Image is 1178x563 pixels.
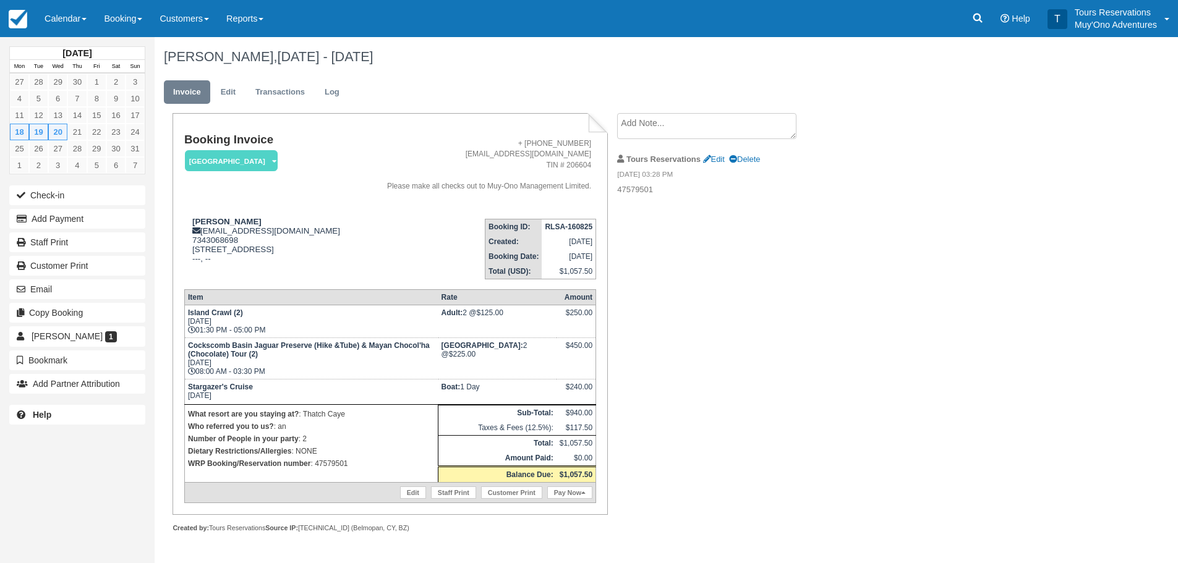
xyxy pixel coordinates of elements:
a: Edit [211,80,245,104]
a: 5 [87,157,106,174]
a: 28 [67,140,87,157]
div: $450.00 [560,341,592,360]
p: Muy'Ono Adventures [1075,19,1157,31]
strong: Who referred you to us? [188,422,274,431]
a: 22 [87,124,106,140]
a: Edit [703,155,725,164]
a: 2 [106,74,126,90]
th: Thu [67,60,87,74]
th: Booking ID: [485,219,542,234]
a: 29 [87,140,106,157]
p: 47579501 [617,184,826,196]
button: Check-in [9,185,145,205]
th: Fri [87,60,106,74]
strong: Stargazer's Cruise [188,383,253,391]
span: $125.00 [476,308,503,317]
a: 2 [29,157,48,174]
strong: Boat [442,383,461,391]
strong: What resort are you staying at? [188,410,299,418]
td: $1,057.50 [542,264,595,279]
span: 1 [105,331,117,342]
a: 15 [87,107,106,124]
a: 6 [106,157,126,174]
strong: Thatch Caye Resort [442,341,523,350]
td: $940.00 [557,405,596,420]
span: $225.00 [449,350,476,358]
strong: RLSA-160825 [545,222,592,231]
td: [DATE] [542,234,595,249]
a: 24 [126,124,145,140]
div: [EMAIL_ADDRESS][DOMAIN_NAME] 7343068698 [STREET_ADDRESS] ---, -- [184,217,358,279]
span: [DATE] - [DATE] [277,49,373,64]
a: Customer Print [481,486,542,499]
a: Transactions [246,80,314,104]
button: Add Partner Attribution [9,374,145,394]
a: 27 [48,140,67,157]
th: Wed [48,60,67,74]
th: Total: [438,435,557,451]
a: 5 [29,90,48,107]
a: [GEOGRAPHIC_DATA] [184,150,273,172]
img: checkfront-main-nav-mini-logo.png [9,10,27,28]
h1: Booking Invoice [184,133,358,146]
h1: [PERSON_NAME], [164,49,1029,64]
a: 4 [67,157,87,174]
td: 2 @ [438,337,557,379]
a: 30 [67,74,87,90]
a: 14 [67,107,87,124]
a: 19 [29,124,48,140]
em: [GEOGRAPHIC_DATA] [185,150,278,172]
a: 27 [10,74,29,90]
i: Help [1001,14,1009,23]
p: : Thatch Caye [188,408,435,420]
p: : 2 [188,433,435,445]
td: 2 @ [438,305,557,337]
button: Copy Booking [9,303,145,323]
a: 11 [10,107,29,124]
em: [DATE] 03:28 PM [617,169,826,183]
a: 21 [67,124,87,140]
a: Customer Print [9,256,145,276]
a: 3 [48,157,67,174]
strong: [DATE] [62,48,92,58]
p: Tours Reservations [1075,6,1157,19]
th: Item [184,289,438,305]
th: Rate [438,289,557,305]
td: Taxes & Fees (12.5%): [438,420,557,436]
address: + [PHONE_NUMBER] [EMAIL_ADDRESS][DOMAIN_NAME] TIN # 206604 Please make all checks out to Muy-Ono ... [363,138,592,192]
a: 3 [126,74,145,90]
a: Log [315,80,349,104]
a: 7 [67,90,87,107]
th: Amount Paid: [438,451,557,467]
button: Add Payment [9,209,145,229]
th: Sat [106,60,126,74]
button: Bookmark [9,350,145,370]
a: Delete [729,155,760,164]
a: 1 [10,157,29,174]
a: 13 [48,107,67,124]
th: Sub-Total: [438,405,557,420]
th: Total (USD): [485,264,542,279]
div: T [1048,9,1067,29]
td: [DATE] 01:30 PM - 05:00 PM [184,305,438,337]
strong: Tours Reservations [626,155,701,164]
a: [PERSON_NAME] 1 [9,326,145,346]
strong: [PERSON_NAME] [192,217,262,226]
a: 26 [29,140,48,157]
a: 7 [126,157,145,174]
th: Sun [126,60,145,74]
th: Booking Date: [485,249,542,264]
th: Balance Due: [438,466,557,482]
strong: WRP Booking/Reservation number [188,459,310,468]
strong: Dietary Restrictions/Allergies [188,447,291,455]
a: 23 [106,124,126,140]
strong: Adult [442,308,463,317]
td: [DATE] [184,379,438,404]
strong: Cockscomb Basin Jaguar Preserve (Hike &Tube) & Mayan Chocol'ha (Chocolate) Tour (2) [188,341,430,358]
a: 6 [48,90,67,107]
a: 31 [126,140,145,157]
a: 18 [10,124,29,140]
a: 30 [106,140,126,157]
div: Tours Reservations [TECHNICAL_ID] (Belmopan, CY, BZ) [173,523,607,533]
a: 16 [106,107,126,124]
